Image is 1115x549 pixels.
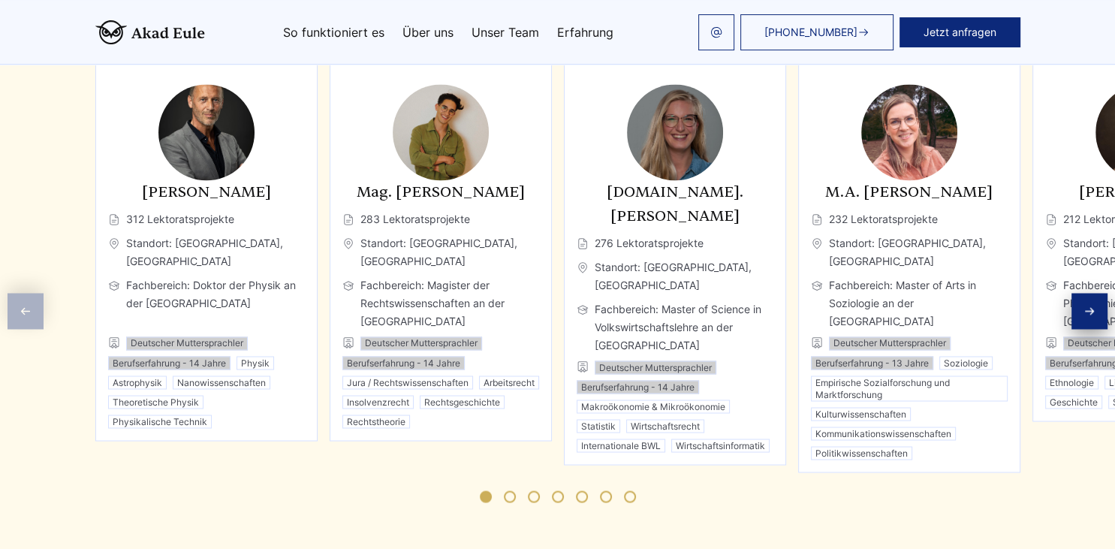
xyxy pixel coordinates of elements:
li: Berufserfahrung - 14 Jahre [108,356,231,370]
li: Kulturwissenschaften [811,407,911,421]
h3: [PERSON_NAME] [108,180,305,204]
span: Fachbereich: Master of Science in Volkswirtschaftslehre an der [GEOGRAPHIC_DATA] [577,300,773,354]
span: Standort: [GEOGRAPHIC_DATA], [GEOGRAPHIC_DATA] [577,258,773,294]
span: Go to slide 7 [624,490,636,502]
li: Internationale BWL [577,439,665,452]
li: Soziologie [939,356,993,370]
li: Deutscher Muttersprachler [595,360,716,374]
a: So funktioniert es [283,26,384,38]
span: Standort: [GEOGRAPHIC_DATA], [GEOGRAPHIC_DATA] [811,234,1008,270]
li: Deutscher Muttersprachler [360,336,482,350]
li: Deutscher Muttersprachler [126,336,248,350]
li: Empirische Sozialforschung und Marktforschung [811,376,1008,401]
img: M.Sc. Mila Liebermann [627,84,723,180]
span: 232 Lektoratsprojekte [811,210,1008,228]
span: Go to slide 4 [552,490,564,502]
li: Rechtstheorie [342,415,410,428]
li: Deutscher Muttersprachler [829,336,951,350]
span: Standort: [GEOGRAPHIC_DATA], [GEOGRAPHIC_DATA] [342,234,539,270]
li: Arbeitsrecht [479,376,539,389]
span: Fachbereich: Magister der Rechtswissenschaften an der [GEOGRAPHIC_DATA] [342,276,539,330]
li: Berufserfahrung - 14 Jahre [342,356,465,370]
img: Mag. Adrian Demir [393,84,489,180]
img: email [710,26,722,38]
li: Nanowissenschaften [173,376,270,389]
div: 2 / 11 [330,59,552,441]
span: 276 Lektoratsprojekte [577,234,773,252]
button: Jetzt anfragen [900,17,1020,47]
li: Geschichte [1045,395,1102,409]
li: Astrophysik [108,376,167,389]
li: Statistik [577,419,620,433]
li: Makroökonomie & Mikroökonomie [577,400,730,413]
li: Theoretische Physik [108,395,203,409]
a: Erfahrung [557,26,613,38]
span: Go to slide 1 [480,490,492,502]
a: [PHONE_NUMBER] [740,14,894,50]
li: Insolvenzrecht [342,395,414,409]
h3: Mag. [PERSON_NAME] [342,180,539,204]
img: Dr. Johannes Becker [158,84,255,180]
span: Go to slide 6 [600,490,612,502]
li: Rechtsgeschichte [420,395,505,409]
span: Standort: [GEOGRAPHIC_DATA], [GEOGRAPHIC_DATA] [108,234,305,270]
span: Fachbereich: Doktor der Physik an der [GEOGRAPHIC_DATA] [108,276,305,330]
img: logo [95,20,205,44]
li: Ethnologie [1045,376,1098,389]
span: Fachbereich: Master of Arts in Soziologie an der [GEOGRAPHIC_DATA] [811,276,1008,330]
li: Politikwissenschaften [811,446,912,460]
span: 312 Lektoratsprojekte [108,210,305,228]
a: Unser Team [472,26,539,38]
h3: M.A. [PERSON_NAME] [811,180,1008,204]
h3: [DOMAIN_NAME]. [PERSON_NAME] [577,180,773,228]
div: 3 / 11 [564,59,786,465]
li: Physik [237,356,274,370]
div: 1 / 11 [95,59,318,441]
span: 283 Lektoratsprojekte [342,210,539,228]
span: Go to slide 5 [576,490,588,502]
li: Jura / Rechtswissenschaften [342,376,473,389]
span: Go to slide 3 [528,490,540,502]
span: [PHONE_NUMBER] [764,26,857,38]
span: Go to slide 2 [504,490,516,502]
li: Wirtschaftsrecht [626,419,704,433]
li: Berufserfahrung - 13 Jahre [811,356,933,370]
div: Next slide [1071,293,1107,329]
img: M.A. Julia Hartmann [861,84,957,180]
li: Wirtschaftsinformatik [671,439,770,452]
a: Über uns [402,26,454,38]
li: Kommunikationswissenschaften [811,427,956,440]
li: Physikalische Technik [108,415,212,428]
div: 4 / 11 [798,59,1020,472]
li: Berufserfahrung - 14 Jahre [577,380,699,394]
